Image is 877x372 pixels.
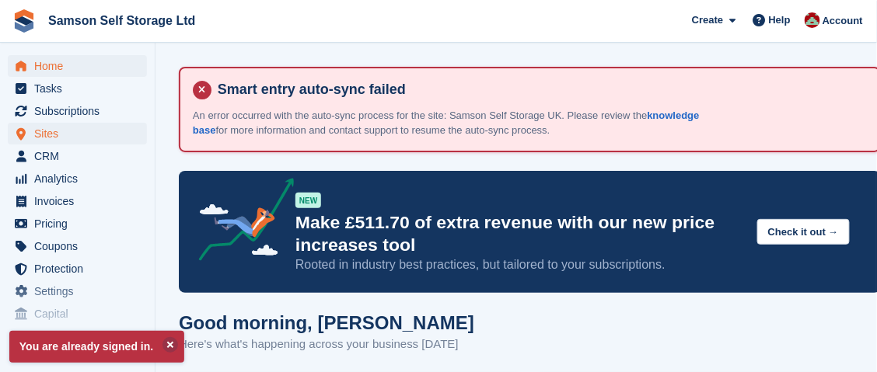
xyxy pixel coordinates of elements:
[8,235,147,257] a: menu
[34,78,128,99] span: Tasks
[8,100,147,122] a: menu
[8,145,147,167] a: menu
[179,335,474,353] p: Here's what's happening across your business [DATE]
[211,81,867,99] h4: Smart entry auto-sync failed
[8,258,147,280] a: menu
[193,108,737,138] p: An error occurred with the auto-sync process for the site: Samson Self Storage UK. Please review ...
[8,78,147,99] a: menu
[34,55,128,77] span: Home
[295,193,321,208] div: NEW
[34,235,128,257] span: Coupons
[8,123,147,144] a: menu
[692,12,723,28] span: Create
[805,12,820,28] img: Ian
[8,168,147,189] a: menu
[34,190,128,212] span: Invoices
[34,280,128,302] span: Settings
[769,12,791,28] span: Help
[8,55,147,77] a: menu
[179,312,474,333] h1: Good morning, [PERSON_NAME]
[34,145,128,167] span: CRM
[8,213,147,235] a: menu
[295,211,745,256] p: Make £511.70 of extra revenue with our new price increases tool
[34,168,128,189] span: Analytics
[12,9,36,33] img: stora-icon-8386f47178a22dfd0bd8f6a31ec36ba5ce8667c1dd55bd0f319d3a0aa187defe.svg
[295,256,745,273] p: Rooted in industry best practices, but tailored to your subscriptions.
[42,8,201,33] a: Samson Self Storage Ltd
[8,190,147,212] a: menu
[34,100,128,122] span: Subscriptions
[34,123,128,144] span: Sites
[8,280,147,302] a: menu
[34,258,128,280] span: Protection
[186,178,295,266] img: price-adjustments-announcement-icon-8257ccfd72463d97f412b2fc003d46551f7dbcb40ab6d574587a9cd5c0d94...
[823,13,863,29] span: Account
[34,303,128,325] span: Capital
[9,331,184,363] p: You are already signed in.
[8,303,147,325] a: menu
[34,213,128,235] span: Pricing
[757,219,850,245] button: Check it out →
